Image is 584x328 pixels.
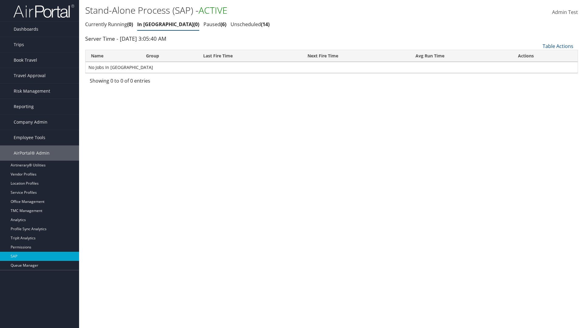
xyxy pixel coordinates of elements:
[127,21,133,28] span: 0
[14,114,47,130] span: Company Admin
[513,50,578,62] th: Actions
[261,21,269,28] span: 14
[410,50,513,62] th: Avg Run Time: activate to sort column ascending
[203,21,226,28] a: Paused6
[231,21,269,28] a: Unscheduled14
[13,4,74,18] img: airportal-logo.png
[14,22,38,37] span: Dashboards
[302,50,410,62] th: Next Fire Time: activate to sort column descending
[552,3,578,22] a: Admin Test
[199,4,228,16] span: ACTIVE
[221,21,226,28] span: 6
[193,21,199,28] span: 0
[552,9,578,15] span: Admin Test
[85,4,414,17] h1: Stand-Alone Process (SAP) -
[14,130,45,145] span: Employee Tools
[14,99,34,114] span: Reporting
[14,84,50,99] span: Risk Management
[85,50,141,62] th: Name: activate to sort column ascending
[85,21,133,28] a: Currently Running0
[198,50,302,62] th: Last Fire Time: activate to sort column ascending
[14,37,24,52] span: Trips
[85,62,578,73] td: No Jobs In [GEOGRAPHIC_DATA]
[90,77,204,87] div: Showing 0 to 0 of 0 entries
[14,53,37,68] span: Book Travel
[14,68,46,83] span: Travel Approval
[85,35,578,43] div: Server Time - [DATE] 3:05:40 AM
[543,43,573,50] a: Table Actions
[137,21,199,28] a: In [GEOGRAPHIC_DATA]0
[141,50,197,62] th: Group: activate to sort column ascending
[14,145,50,161] span: AirPortal® Admin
